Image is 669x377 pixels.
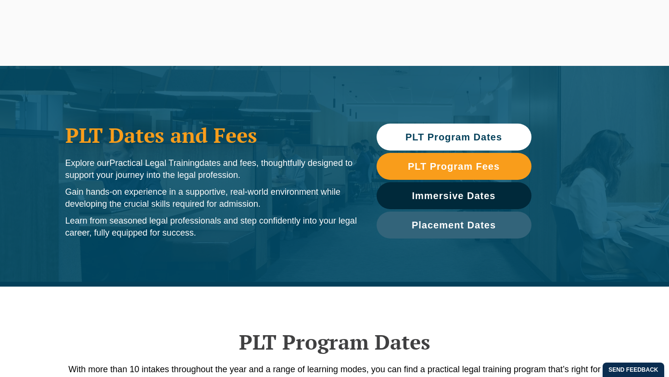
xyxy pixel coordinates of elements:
[110,158,200,168] span: Practical Legal Training
[377,182,531,209] a: Immersive Dates
[377,124,531,151] a: PLT Program Dates
[405,132,502,142] span: PLT Program Dates
[412,191,496,201] span: Immersive Dates
[65,215,357,239] p: Learn from seasoned legal professionals and step confidently into your legal career, fully equipp...
[65,123,357,147] h1: PLT Dates and Fees
[377,212,531,239] a: Placement Dates
[377,153,531,180] a: PLT Program Fees
[65,157,357,181] p: Explore our dates and fees, thoughtfully designed to support your journey into the legal profession.
[65,186,357,210] p: Gain hands-on experience in a supportive, real-world environment while developing the crucial ski...
[408,162,500,171] span: PLT Program Fees
[61,330,609,354] h2: PLT Program Dates
[412,220,496,230] span: Placement Dates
